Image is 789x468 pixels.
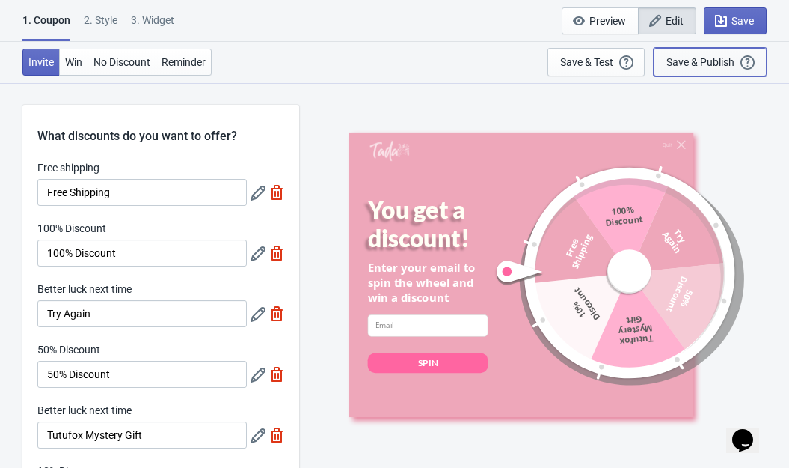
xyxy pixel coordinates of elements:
div: Save & Publish [666,56,734,68]
div: Enter your email to spin the wheel and win a discount [367,260,488,306]
button: No Discount [88,49,156,76]
button: Save [704,7,767,34]
a: Tada Shopify App - Exit Intent, Spin to Win Popups, Newsletter Discount Gift Game [369,140,409,162]
span: Edit [666,15,684,27]
span: Reminder [162,56,206,68]
div: What discounts do you want to offer? [22,105,299,145]
img: delete.svg [269,428,284,443]
button: Save & Publish [654,48,767,76]
button: Preview [562,7,639,34]
div: 1. Coupon [22,13,70,41]
div: 2 . Style [84,13,117,39]
button: Invite [22,49,60,76]
img: delete.svg [269,246,284,261]
div: Save & Test [560,56,613,68]
iframe: chat widget [726,408,774,453]
button: Save & Test [547,48,645,76]
label: Better luck next time [37,403,132,418]
span: Invite [28,56,54,68]
div: SPIN [417,356,438,368]
span: Win [65,56,82,68]
span: No Discount [93,56,150,68]
div: 3. Widget [131,13,174,39]
img: delete.svg [269,306,284,321]
div: Quit [663,142,672,148]
button: Win [59,49,88,76]
img: Tada Shopify App - Exit Intent, Spin to Win Popups, Newsletter Discount Gift Game [369,140,409,161]
img: delete.svg [269,367,284,382]
div: You get a discount! [367,196,512,253]
button: Reminder [156,49,212,76]
label: Free shipping [37,160,99,175]
input: Email [367,314,488,337]
label: 50% Discount [37,342,100,357]
button: Edit [638,7,696,34]
img: delete.svg [269,185,284,200]
label: 100% Discount [37,221,106,236]
span: Save [731,15,754,27]
label: Better luck next time [37,282,132,297]
span: Preview [589,15,626,27]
